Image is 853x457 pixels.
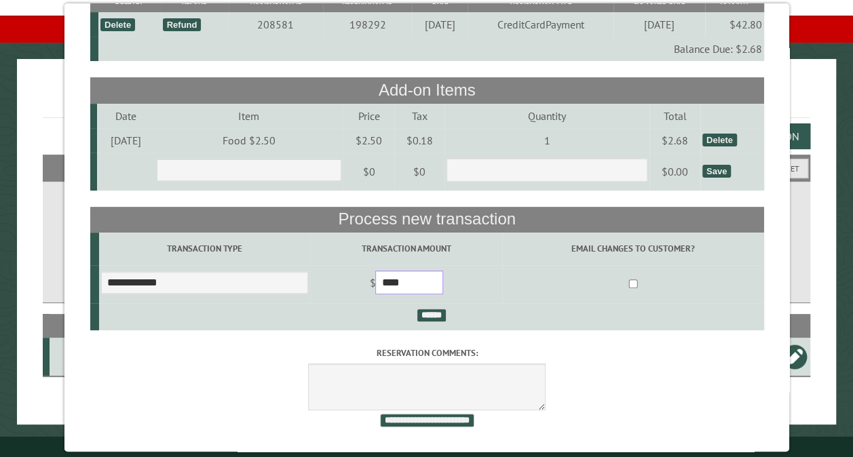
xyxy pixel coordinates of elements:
[444,104,649,128] td: Quantity
[90,207,763,233] th: Process new transaction
[702,165,730,178] div: Save
[90,77,763,103] th: Add-on Items
[613,12,704,37] td: [DATE]
[310,265,502,303] td: $
[98,37,763,61] td: Balance Due: $2.68
[444,128,649,153] td: 1
[322,12,412,37] td: 198292
[394,153,444,191] td: $0
[96,128,153,153] td: [DATE]
[100,18,134,31] div: Delete
[50,314,98,338] th: Site
[312,242,500,255] label: Transaction Amount
[90,346,763,359] label: Reservation comments:
[649,128,700,153] td: $2.68
[504,242,761,255] label: Email changes to customer?
[649,153,700,191] td: $0.00
[394,128,444,153] td: $0.18
[343,153,394,191] td: $0
[43,155,810,180] h2: Filters
[412,12,468,37] td: [DATE]
[154,104,343,128] td: Item
[704,12,763,37] td: $42.80
[162,18,201,31] div: Refund
[468,12,613,37] td: CreditCardPayment
[96,104,153,128] td: Date
[649,104,700,128] td: Total
[55,350,96,363] div: D8
[100,242,307,255] label: Transaction Type
[43,81,810,118] h1: Reservations
[343,104,394,128] td: Price
[154,128,343,153] td: Food $2.50
[394,104,444,128] td: Tax
[343,128,394,153] td: $2.50
[702,134,736,146] div: Delete
[229,12,322,37] td: 208581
